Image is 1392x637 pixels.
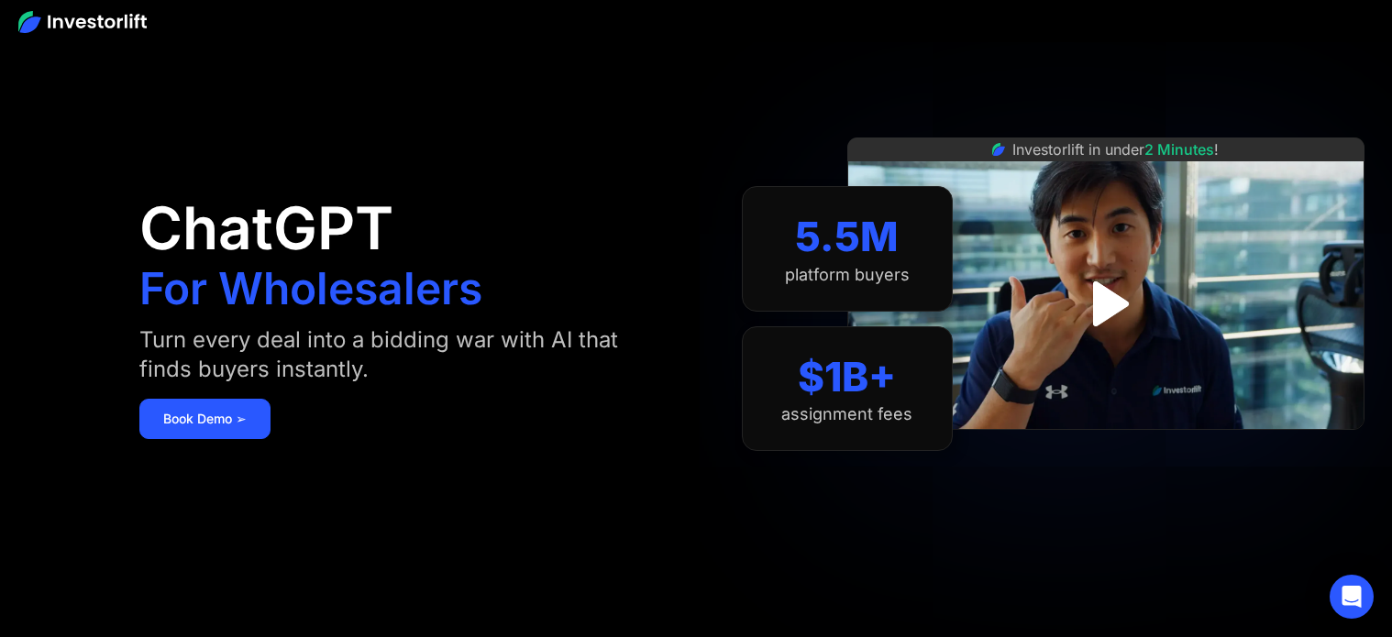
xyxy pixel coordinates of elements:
div: Investorlift in under ! [1012,138,1219,160]
div: platform buyers [785,265,910,285]
h1: ChatGPT [139,199,393,258]
div: assignment fees [781,404,912,424]
span: 2 Minutes [1144,140,1214,159]
div: $1B+ [798,353,896,401]
a: open lightbox [1065,263,1146,345]
h1: For Wholesalers [139,267,482,311]
a: Book Demo ➢ [139,399,271,439]
div: 5.5M [795,213,899,261]
iframe: Customer reviews powered by Trustpilot [968,439,1243,461]
div: Open Intercom Messenger [1330,575,1374,619]
div: Turn every deal into a bidding war with AI that finds buyers instantly. [139,325,641,384]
